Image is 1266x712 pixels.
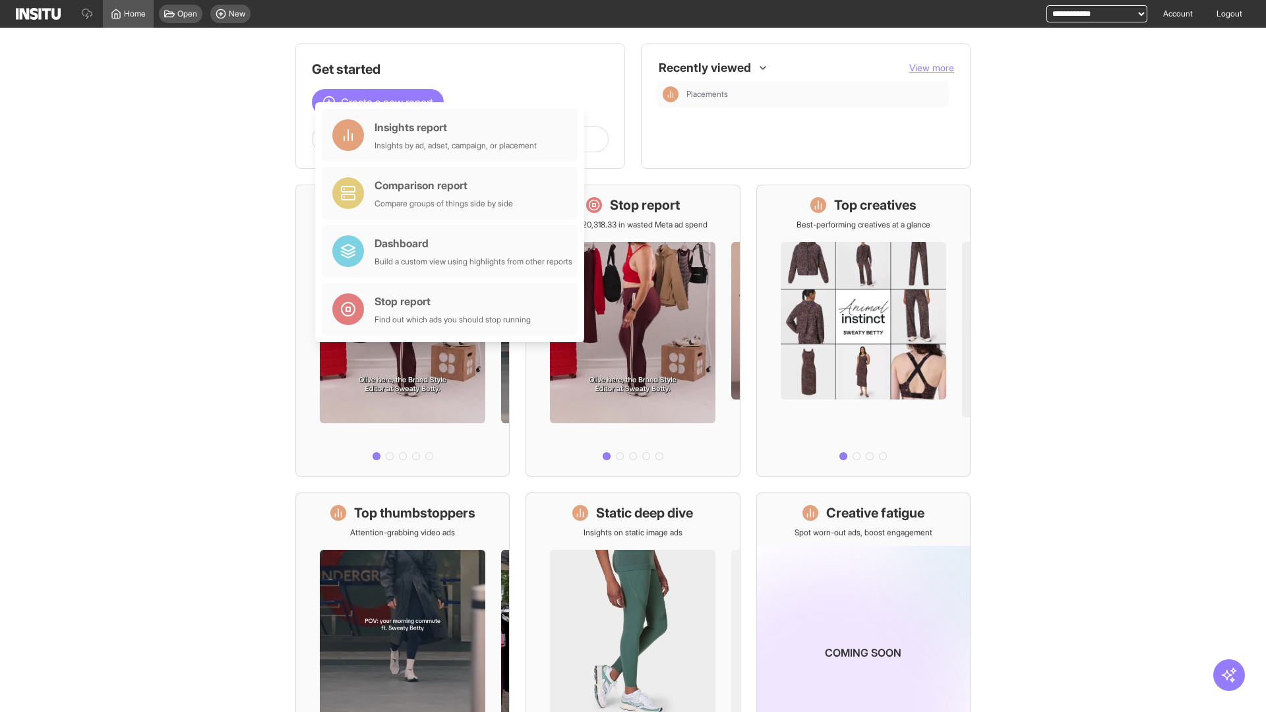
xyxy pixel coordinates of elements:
[375,177,513,193] div: Comparison report
[350,527,455,538] p: Attention-grabbing video ads
[375,293,531,309] div: Stop report
[312,60,609,78] h1: Get started
[526,185,740,477] a: Stop reportSave £20,318.33 in wasted Meta ad spend
[16,8,61,20] img: Logo
[596,504,693,522] h1: Static deep dive
[909,62,954,73] span: View more
[686,89,944,100] span: Placements
[177,9,197,19] span: Open
[341,94,433,110] span: Create a new report
[375,235,572,251] div: Dashboard
[295,185,510,477] a: What's live nowSee all active ads instantly
[229,9,245,19] span: New
[375,314,531,325] div: Find out which ads you should stop running
[375,256,572,267] div: Build a custom view using highlights from other reports
[375,119,537,135] div: Insights report
[756,185,971,477] a: Top creativesBest-performing creatives at a glance
[558,220,708,230] p: Save £20,318.33 in wasted Meta ad spend
[124,9,146,19] span: Home
[584,527,682,538] p: Insights on static image ads
[834,196,917,214] h1: Top creatives
[686,89,728,100] span: Placements
[797,220,930,230] p: Best-performing creatives at a glance
[375,140,537,151] div: Insights by ad, adset, campaign, or placement
[909,61,954,74] button: View more
[663,86,678,102] div: Insights
[354,504,475,522] h1: Top thumbstoppers
[312,89,444,115] button: Create a new report
[375,198,513,209] div: Compare groups of things side by side
[610,196,680,214] h1: Stop report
